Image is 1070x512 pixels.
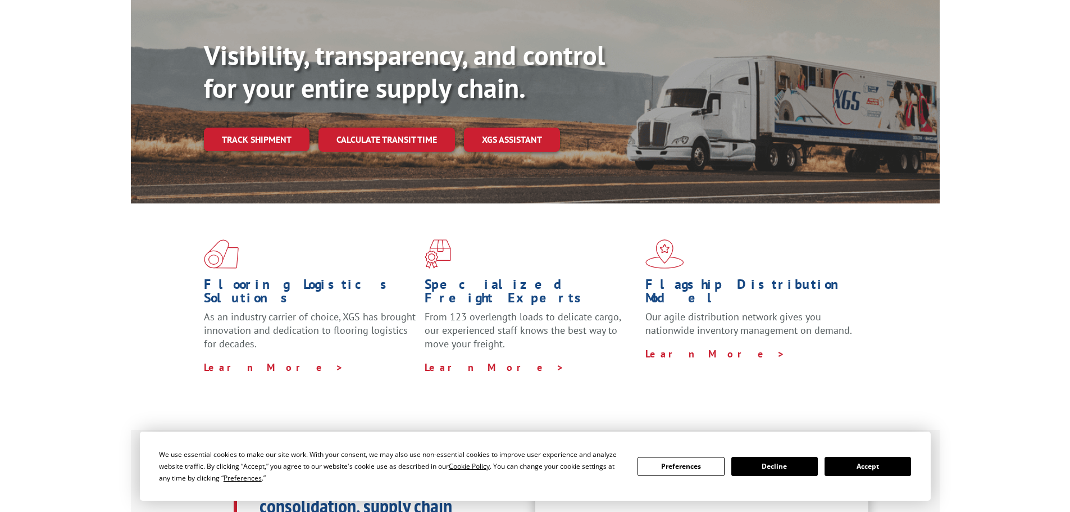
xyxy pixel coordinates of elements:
[645,278,858,310] h1: Flagship Distribution Model
[159,448,624,484] div: We use essential cookies to make our site work. With your consent, we may also use non-essential ...
[425,310,637,360] p: From 123 overlength loads to delicate cargo, our experienced staff knows the best way to move you...
[425,361,564,374] a: Learn More >
[204,361,344,374] a: Learn More >
[204,310,416,350] span: As an industry carrier of choice, XGS has brought innovation and dedication to flooring logistics...
[449,461,490,471] span: Cookie Policy
[204,38,605,105] b: Visibility, transparency, and control for your entire supply chain.
[318,128,455,152] a: Calculate transit time
[825,457,911,476] button: Accept
[204,278,416,310] h1: Flooring Logistics Solutions
[204,128,309,151] a: Track shipment
[731,457,818,476] button: Decline
[204,239,239,269] img: xgs-icon-total-supply-chain-intelligence-red
[645,239,684,269] img: xgs-icon-flagship-distribution-model-red
[425,278,637,310] h1: Specialized Freight Experts
[645,310,852,337] span: Our agile distribution network gives you nationwide inventory management on demand.
[464,128,560,152] a: XGS ASSISTANT
[140,432,931,501] div: Cookie Consent Prompt
[224,473,262,483] span: Preferences
[638,457,724,476] button: Preferences
[425,239,451,269] img: xgs-icon-focused-on-flooring-red
[645,347,785,360] a: Learn More >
